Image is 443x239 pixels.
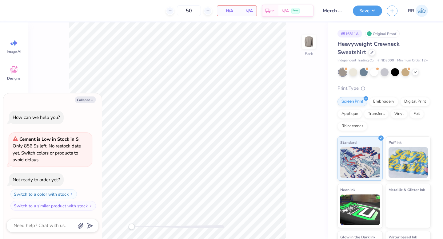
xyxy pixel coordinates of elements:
[7,76,21,81] span: Designs
[405,5,431,17] a: RR
[13,114,60,120] div: How can we help you?
[337,30,362,37] div: # 516811A
[340,194,380,225] img: Neon Ink
[281,8,289,14] span: N/A
[369,97,398,106] div: Embroidery
[241,8,253,14] span: N/A
[13,177,60,183] div: Not ready to order yet?
[7,49,21,54] span: Image AI
[70,192,74,196] img: Switch to a color with stock
[390,109,408,119] div: Vinyl
[340,186,355,193] span: Neon Ink
[337,122,367,131] div: Rhinestones
[340,147,380,178] img: Standard
[389,147,428,178] img: Puff Ink
[340,139,357,146] span: Standard
[129,224,135,230] div: Accessibility label
[10,201,96,211] button: Switch to a similar product with stock
[305,51,313,57] div: Back
[337,40,400,56] span: Heavyweight Crewneck Sweatshirt
[337,58,374,63] span: Independent Trading Co.
[318,5,348,17] input: Untitled Design
[75,96,96,103] button: Collapse
[397,58,428,63] span: Minimum Order: 12 +
[389,186,425,193] span: Metallic & Glitter Ink
[389,139,401,146] span: Puff Ink
[19,136,78,142] strong: Cement is Low in Stock in S
[389,194,428,225] img: Metallic & Glitter Ink
[337,97,367,106] div: Screen Print
[377,58,394,63] span: # IND3000
[13,136,81,163] span: : Only 856 Ss left. No restock date yet. Switch colors or products to avoid delays.
[337,109,362,119] div: Applique
[400,97,430,106] div: Digital Print
[408,7,414,14] span: RR
[337,85,431,92] div: Print Type
[303,36,315,48] img: Back
[365,30,400,37] div: Original Proof
[293,9,298,13] span: Free
[409,109,424,119] div: Foil
[416,5,428,17] img: Rigil Kent Ricardo
[177,5,201,16] input: – –
[221,8,233,14] span: N/A
[353,6,382,16] button: Save
[10,189,77,199] button: Switch to a color with stock
[364,109,389,119] div: Transfers
[89,204,93,208] img: Switch to a similar product with stock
